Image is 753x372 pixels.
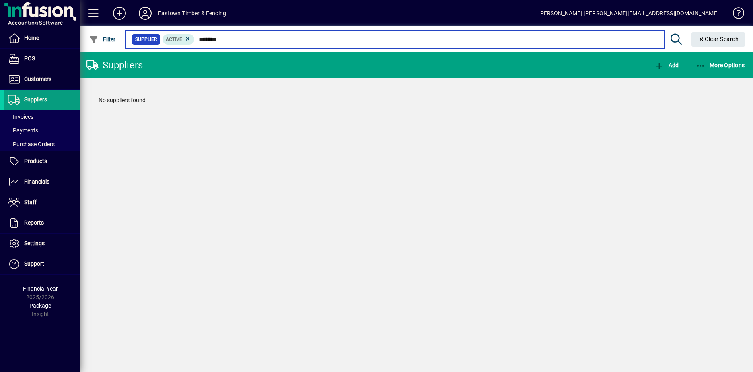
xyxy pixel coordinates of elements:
span: Filter [89,36,116,43]
button: Profile [132,6,158,21]
span: Active [166,37,182,42]
button: Clear [691,32,745,47]
span: Settings [24,240,45,246]
button: Add [652,58,681,72]
a: Reports [4,213,80,233]
span: Customers [24,76,51,82]
button: Add [107,6,132,21]
mat-chip: Activation Status: Active [163,34,195,45]
a: Invoices [4,110,80,124]
span: Add [654,62,679,68]
span: More Options [696,62,745,68]
span: Supplier [135,35,157,43]
a: Customers [4,69,80,89]
span: Financials [24,178,49,185]
a: Purchase Orders [4,137,80,151]
span: Clear Search [698,36,739,42]
span: Package [29,302,51,309]
a: Products [4,151,80,172]
a: Settings [4,234,80,254]
a: POS [4,49,80,69]
button: Filter [87,32,118,47]
span: POS [24,55,35,62]
div: Suppliers [86,59,143,72]
span: Home [24,35,39,41]
a: Support [4,254,80,274]
button: More Options [694,58,747,72]
span: Purchase Orders [8,141,55,147]
span: Suppliers [24,96,47,103]
span: Staff [24,199,37,205]
a: Financials [4,172,80,192]
div: No suppliers found [91,88,743,113]
span: Products [24,158,47,164]
span: Financial Year [23,285,58,292]
a: Home [4,28,80,48]
span: Support [24,260,44,267]
div: [PERSON_NAME] [PERSON_NAME][EMAIL_ADDRESS][DOMAIN_NAME] [538,7,719,20]
span: Invoices [8,114,33,120]
a: Payments [4,124,80,137]
a: Staff [4,192,80,213]
span: Payments [8,127,38,134]
a: Knowledge Base [727,2,743,28]
div: Eastown Timber & Fencing [158,7,226,20]
span: Reports [24,219,44,226]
